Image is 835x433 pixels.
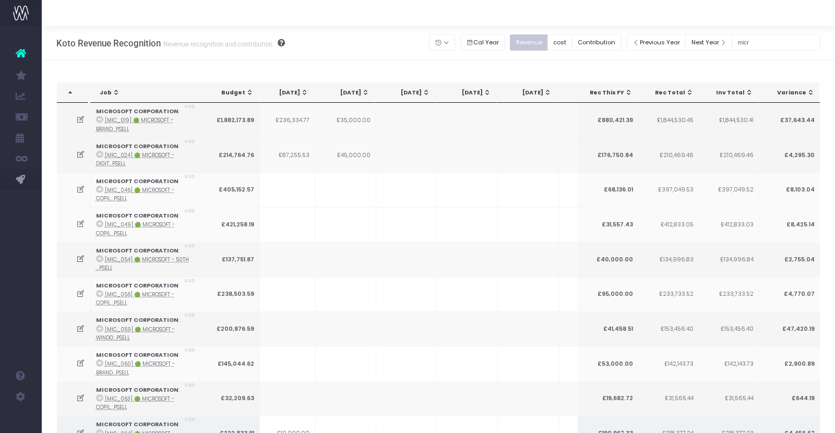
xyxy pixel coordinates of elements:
[698,311,759,346] td: £153,456.40
[638,346,699,381] td: £142,143.73
[698,346,759,381] td: £142,143.73
[510,32,626,53] div: Small button group
[185,208,195,215] span: USD
[185,138,195,146] span: USD
[91,138,199,173] td: :
[648,89,693,97] div: Rec Total
[13,412,29,428] img: images/default_profile_image.png
[685,34,732,51] button: Next Year
[577,311,638,346] td: £41,458.51
[314,83,375,103] th: Jul 25: activate to sort column ascending
[324,89,369,97] div: [DATE]
[460,34,505,51] button: Cal Year
[96,221,175,236] abbr: [MIC_049] 🟢 Microsoft - Copilot Consumer 1.5 - Brand - Upsell
[96,187,174,202] abbr: [MIC_046] 🟢 Microsoft - Copilot Umbrella - Brand - Upsell
[698,173,759,208] td: £397,049.52
[506,89,552,97] div: [DATE]
[698,277,759,312] td: £233,733.52
[91,381,199,416] td: :
[638,242,699,277] td: £134,996.83
[638,311,699,346] td: £153,456.40
[577,138,638,173] td: £176,750.84
[698,138,759,173] td: £210,469.46
[460,32,510,53] div: Small button group
[698,103,759,138] td: £1,844,530.41
[96,247,178,255] strong: MICROSOFT CORPORATION
[510,34,548,51] button: Revenue
[91,173,199,208] td: :
[638,277,699,312] td: £233,733.52
[96,386,178,394] strong: MICROSOFT CORPORATION
[96,282,178,290] strong: MICROSOFT CORPORATION
[385,89,430,97] div: [DATE]
[96,177,178,185] strong: MICROSOFT CORPORATION
[759,83,820,103] th: Variance: activate to sort column ascending
[100,89,196,97] div: Job
[96,256,189,271] abbr: [MIC_054] 🟢 Microsoft - 50th Event Creative - Brand - Upsell
[161,38,272,49] small: Revenue recognition and contribution
[185,243,195,250] span: USD
[91,242,199,277] td: :
[254,83,314,103] th: Jun 25: activate to sort column ascending
[208,89,254,97] div: Budget
[759,138,820,173] td: £4,295.30
[708,89,753,97] div: Inv Total
[638,103,699,138] td: £1,844,530.45
[315,138,376,173] td: £45,000.00
[638,138,699,173] td: £210,469.46
[91,346,199,381] td: :
[185,416,195,424] span: USD
[91,207,199,242] td: :
[96,117,173,132] abbr: [MIC_019] 🟢 Microsoft - Brand Retainer FY25 - Brand - Upsell
[577,277,638,312] td: £95,000.00
[185,347,195,354] span: USD
[199,207,260,242] td: £421,258.19
[698,207,759,242] td: £412,833.03
[96,420,178,428] strong: MICROSOFT CORPORATION
[759,207,820,242] td: £8,425.14
[577,103,638,138] td: £880,421.39
[759,311,820,346] td: £47,420.19
[254,103,315,138] td: £236,334.77
[199,346,260,381] td: £145,044.62
[375,83,436,103] th: Aug 25: activate to sort column ascending
[698,242,759,277] td: £134,996.84
[263,89,308,97] div: [DATE]
[96,291,174,306] abbr: [MIC_056] 🟢 Microsoft - Copilot Consumer Social Videos Extension - Brand - Upsell
[96,395,174,411] abbr: [MIC_063] 🟢 Microsoft - Copilot Wordmark Suite Typeface - Brand - Upsell
[254,138,315,173] td: £87,255.53
[96,212,178,220] strong: MICROSOFT CORPORATION
[732,34,820,51] input: Search...
[436,83,496,103] th: Sep 25: activate to sort column ascending
[199,277,260,312] td: £238,503.59
[759,277,820,312] td: £4,770.07
[769,89,815,97] div: Variance
[96,152,174,167] abbr: [MIC_024] 🟢 Microsoft - Digital Direct Campaign Program FY25 (H2) - Campaign - Upsell
[199,381,260,416] td: £32,209.63
[567,89,612,97] div: [DATE]
[199,242,260,277] td: £137,751.87
[759,381,820,416] td: £644.19
[547,34,572,51] button: cost
[56,38,285,49] h3: Koto Revenue Recognition
[557,83,618,103] th: Nov 25: activate to sort column ascending
[572,34,622,51] button: Contribution
[638,381,699,416] td: £31,565.44
[185,278,195,285] span: USD
[638,173,699,208] td: £397,049.53
[185,103,195,111] span: USD
[445,89,491,97] div: [DATE]
[759,103,820,138] td: £37,643.44
[759,242,820,277] td: £2,755.04
[96,107,178,115] strong: MICROSOFT CORPORATION
[199,311,260,346] td: £200,876.59
[96,360,175,376] abbr: [MIC_060] 🟢 Microsoft - Brand Team Q3 2025 Support - Brand - Upsell
[759,173,820,208] td: £8,103.04
[199,173,260,208] td: £405,152.57
[577,242,638,277] td: £40,000.00
[185,312,195,319] span: USD
[96,351,178,359] strong: MICROSOFT CORPORATION
[577,346,638,381] td: £53,000.00
[91,277,199,312] td: :
[96,142,178,150] strong: MICROSOFT CORPORATION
